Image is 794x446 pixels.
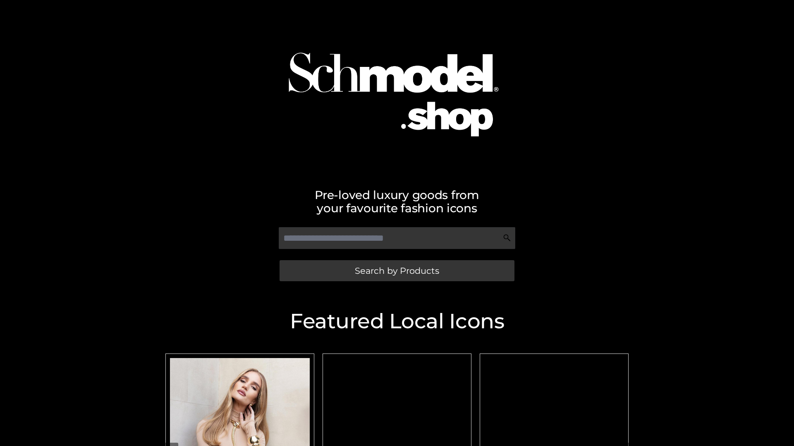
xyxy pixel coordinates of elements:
img: Search Icon [503,234,511,242]
h2: Pre-loved luxury goods from your favourite fashion icons [161,188,633,215]
a: Search by Products [280,260,514,281]
h2: Featured Local Icons​ [161,311,633,332]
span: Search by Products [355,266,439,275]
